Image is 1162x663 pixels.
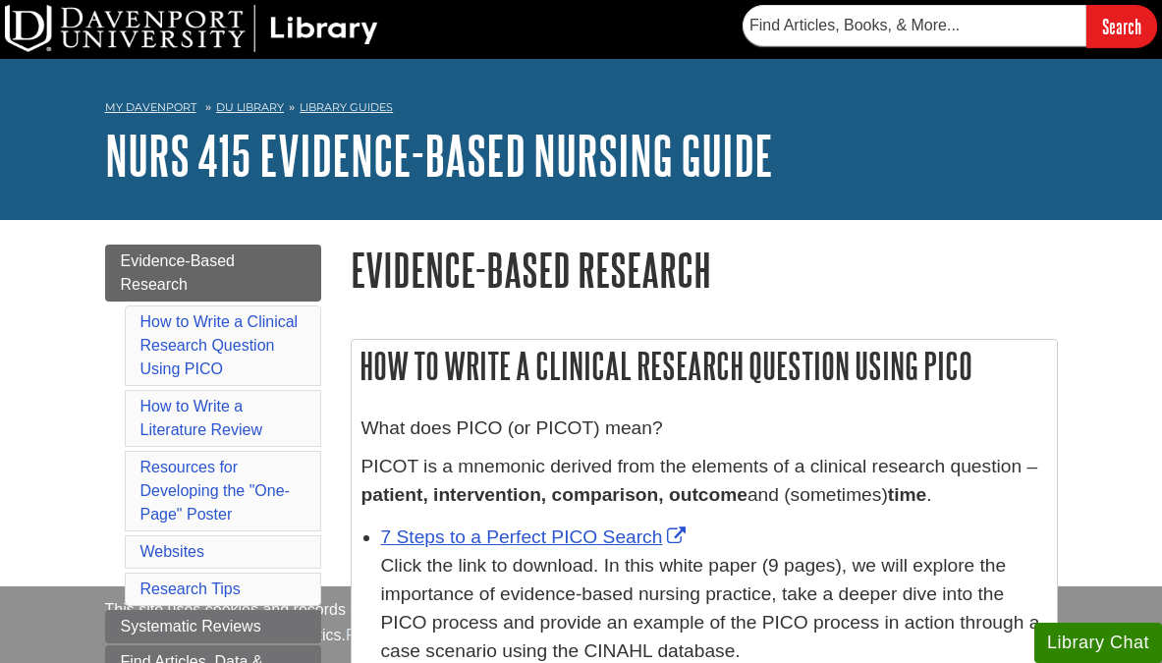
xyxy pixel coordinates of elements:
[140,398,263,438] a: How to Write a Literature Review
[361,414,1047,443] p: What does PICO (or PICOT) mean?
[743,5,1086,46] input: Find Articles, Books, & More...
[140,459,290,523] a: Resources for Developing the "One-Page" Poster
[1086,5,1157,47] input: Search
[105,245,321,302] a: Evidence-Based Research
[105,610,321,643] a: Systematic Reviews
[381,526,692,547] a: Link opens in new window
[352,340,1057,392] h2: How to Write a Clinical Research Question Using PICO
[361,453,1047,510] p: PICOT is a mnemonic derived from the elements of a clinical research question – and (sometimes) .
[140,543,205,560] a: Websites
[743,5,1157,47] form: Searches DU Library's articles, books, and more
[1034,623,1162,663] button: Library Chat
[140,580,241,597] a: Research Tips
[140,313,299,377] a: How to Write a Clinical Research Question Using PICO
[300,100,393,114] a: Library Guides
[888,484,926,505] strong: time
[361,484,747,505] strong: patient, intervention, comparison, outcome
[5,5,378,52] img: DU Library
[105,125,773,186] a: NURS 415 Evidence-Based Nursing Guide
[105,94,1058,126] nav: breadcrumb
[351,245,1058,295] h1: Evidence-Based Research
[105,99,196,116] a: My Davenport
[121,252,236,293] span: Evidence-Based Research
[216,100,284,114] a: DU Library
[121,618,261,635] span: Systematic Reviews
